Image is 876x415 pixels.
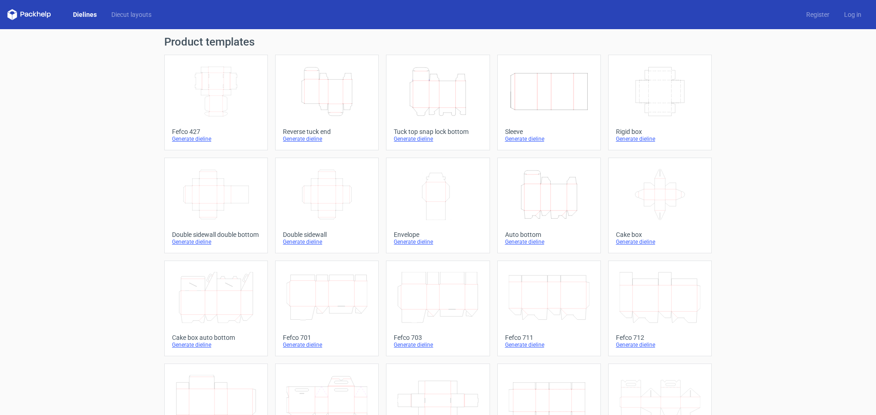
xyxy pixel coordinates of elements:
[608,55,712,150] a: Rigid boxGenerate dieline
[283,128,371,135] div: Reverse tuck end
[505,334,593,341] div: Fefco 711
[283,334,371,341] div: Fefco 701
[394,334,482,341] div: Fefco 703
[616,128,704,135] div: Rigid box
[497,158,601,253] a: Auto bottomGenerate dieline
[386,158,490,253] a: EnvelopeGenerate dieline
[616,238,704,246] div: Generate dieline
[164,55,268,150] a: Fefco 427Generate dieline
[283,238,371,246] div: Generate dieline
[275,55,379,150] a: Reverse tuck endGenerate dieline
[608,261,712,356] a: Fefco 712Generate dieline
[616,231,704,238] div: Cake box
[172,231,260,238] div: Double sidewall double bottom
[164,261,268,356] a: Cake box auto bottomGenerate dieline
[164,36,712,47] h1: Product templates
[283,231,371,238] div: Double sidewall
[172,238,260,246] div: Generate dieline
[164,158,268,253] a: Double sidewall double bottomGenerate dieline
[616,341,704,348] div: Generate dieline
[275,261,379,356] a: Fefco 701Generate dieline
[172,128,260,135] div: Fefco 427
[283,341,371,348] div: Generate dieline
[497,55,601,150] a: SleeveGenerate dieline
[386,261,490,356] a: Fefco 703Generate dieline
[394,128,482,135] div: Tuck top snap lock bottom
[394,135,482,143] div: Generate dieline
[505,341,593,348] div: Generate dieline
[394,238,482,246] div: Generate dieline
[616,334,704,341] div: Fefco 712
[394,231,482,238] div: Envelope
[608,158,712,253] a: Cake boxGenerate dieline
[505,238,593,246] div: Generate dieline
[66,10,104,19] a: Dielines
[505,135,593,143] div: Generate dieline
[497,261,601,356] a: Fefco 711Generate dieline
[104,10,159,19] a: Diecut layouts
[386,55,490,150] a: Tuck top snap lock bottomGenerate dieline
[616,135,704,143] div: Generate dieline
[837,10,869,19] a: Log in
[172,334,260,341] div: Cake box auto bottom
[275,158,379,253] a: Double sidewallGenerate dieline
[505,231,593,238] div: Auto bottom
[283,135,371,143] div: Generate dieline
[172,135,260,143] div: Generate dieline
[172,341,260,348] div: Generate dieline
[394,341,482,348] div: Generate dieline
[799,10,837,19] a: Register
[505,128,593,135] div: Sleeve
